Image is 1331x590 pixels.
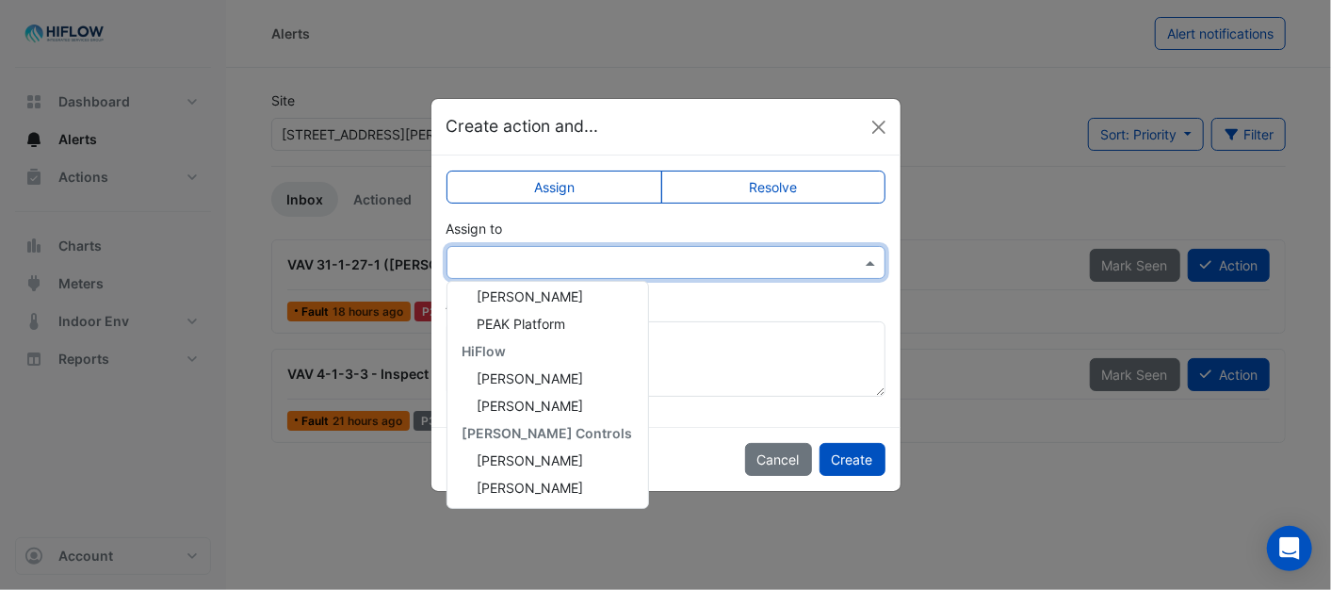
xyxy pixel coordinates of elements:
[478,370,584,386] span: [PERSON_NAME]
[446,219,503,238] label: Assign to
[865,113,893,141] button: Close
[446,114,599,139] h5: Create action and...
[820,443,885,476] button: Create
[1267,526,1312,571] div: Open Intercom Messenger
[478,452,584,468] span: [PERSON_NAME]
[478,288,584,304] span: [PERSON_NAME]
[478,316,566,332] span: PEAK Platform
[661,171,885,204] label: Resolve
[463,425,633,441] span: [PERSON_NAME] Controls
[446,171,663,204] label: Assign
[478,398,584,414] span: [PERSON_NAME]
[463,343,507,359] span: HiFlow
[745,443,812,476] button: Cancel
[478,480,584,496] span: [PERSON_NAME]
[446,281,649,509] ng-dropdown-panel: Options list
